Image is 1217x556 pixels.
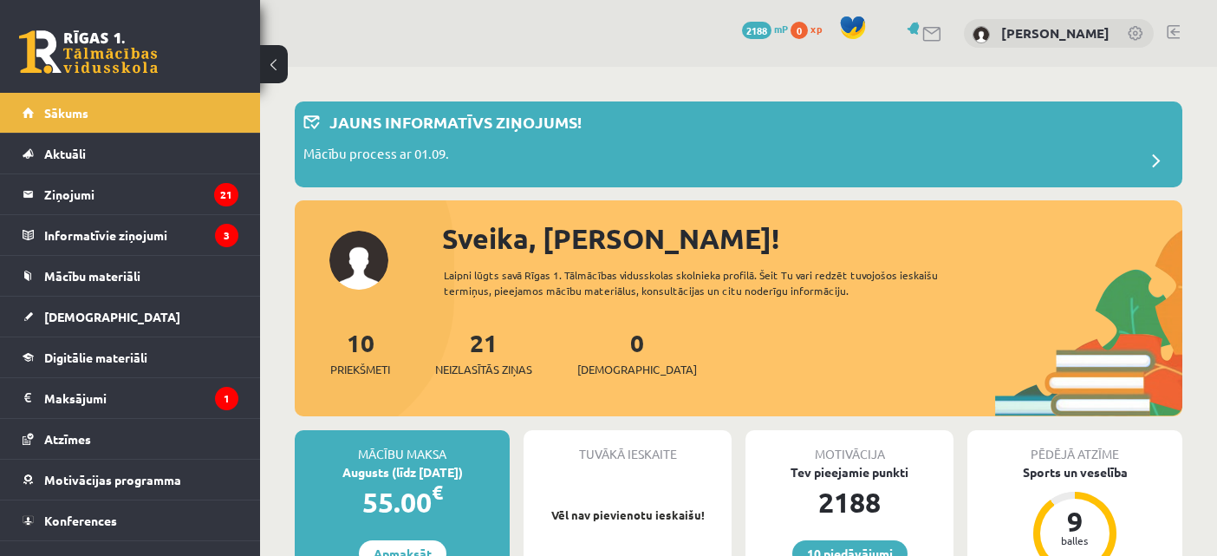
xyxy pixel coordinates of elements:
[444,267,976,298] div: Laipni lūgts savā Rīgas 1. Tālmācības vidusskolas skolnieka profilā. Šeit Tu vari redzēt tuvojošo...
[44,309,180,324] span: [DEMOGRAPHIC_DATA]
[23,215,238,255] a: Informatīvie ziņojumi3
[742,22,771,39] span: 2188
[435,361,532,378] span: Neizlasītās ziņas
[214,183,238,206] i: 21
[44,378,238,418] legend: Maksājumi
[44,472,181,487] span: Motivācijas programma
[23,419,238,459] a: Atzīmes
[23,256,238,296] a: Mācību materiāli
[295,463,510,481] div: Augusts (līdz [DATE])
[44,268,140,284] span: Mācību materiāli
[745,463,953,481] div: Tev pieejamie punkti
[23,500,238,540] a: Konferences
[745,430,953,463] div: Motivācija
[215,387,238,410] i: 1
[23,337,238,377] a: Digitālie materiāli
[19,30,158,74] a: Rīgas 1. Tālmācības vidusskola
[44,215,238,255] legend: Informatīvie ziņojumi
[524,430,732,463] div: Tuvākā ieskaite
[329,110,582,134] p: Jauns informatīvs ziņojums!
[44,350,147,365] span: Digitālie materiāli
[330,327,390,378] a: 10Priekšmeti
[967,430,1182,463] div: Pēdējā atzīme
[973,26,990,43] img: Valērija Maļceva
[1001,24,1110,42] a: [PERSON_NAME]
[330,361,390,378] span: Priekšmeti
[303,110,1174,179] a: Jauns informatīvs ziņojums! Mācību process ar 01.09.
[791,22,808,39] span: 0
[23,134,238,173] a: Aktuāli
[23,378,238,418] a: Maksājumi1
[44,146,86,161] span: Aktuāli
[215,224,238,247] i: 3
[432,480,443,505] span: €
[44,105,88,121] span: Sākums
[23,297,238,337] a: [DEMOGRAPHIC_DATA]
[44,174,238,214] legend: Ziņojumi
[303,144,449,168] p: Mācību process ar 01.09.
[745,481,953,523] div: 2188
[791,22,830,36] a: 0 xp
[1049,535,1101,546] div: balles
[295,430,510,463] div: Mācību maksa
[23,174,238,214] a: Ziņojumi21
[44,513,117,528] span: Konferences
[532,507,723,524] p: Vēl nav pievienotu ieskaišu!
[742,22,788,36] a: 2188 mP
[44,431,91,447] span: Atzīmes
[435,327,532,378] a: 21Neizlasītās ziņas
[774,22,788,36] span: mP
[577,327,697,378] a: 0[DEMOGRAPHIC_DATA]
[967,463,1182,481] div: Sports un veselība
[23,93,238,133] a: Sākums
[577,361,697,378] span: [DEMOGRAPHIC_DATA]
[810,22,822,36] span: xp
[442,218,1182,259] div: Sveika, [PERSON_NAME]!
[1049,507,1101,535] div: 9
[23,460,238,500] a: Motivācijas programma
[295,481,510,523] div: 55.00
